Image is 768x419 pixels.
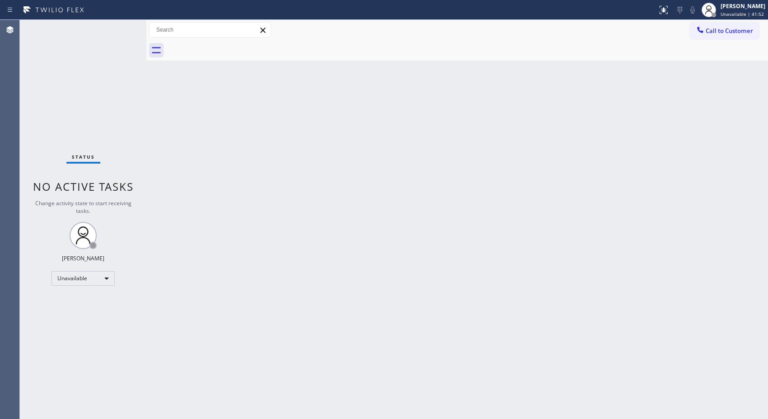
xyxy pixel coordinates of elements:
[690,22,759,39] button: Call to Customer
[721,2,765,10] div: [PERSON_NAME]
[686,4,699,16] button: Mute
[33,179,134,194] span: No active tasks
[706,27,753,35] span: Call to Customer
[721,11,764,17] span: Unavailable | 41:52
[72,154,95,160] span: Status
[62,254,104,262] div: [PERSON_NAME]
[52,271,115,286] div: Unavailable
[150,23,271,37] input: Search
[35,199,131,215] span: Change activity state to start receiving tasks.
